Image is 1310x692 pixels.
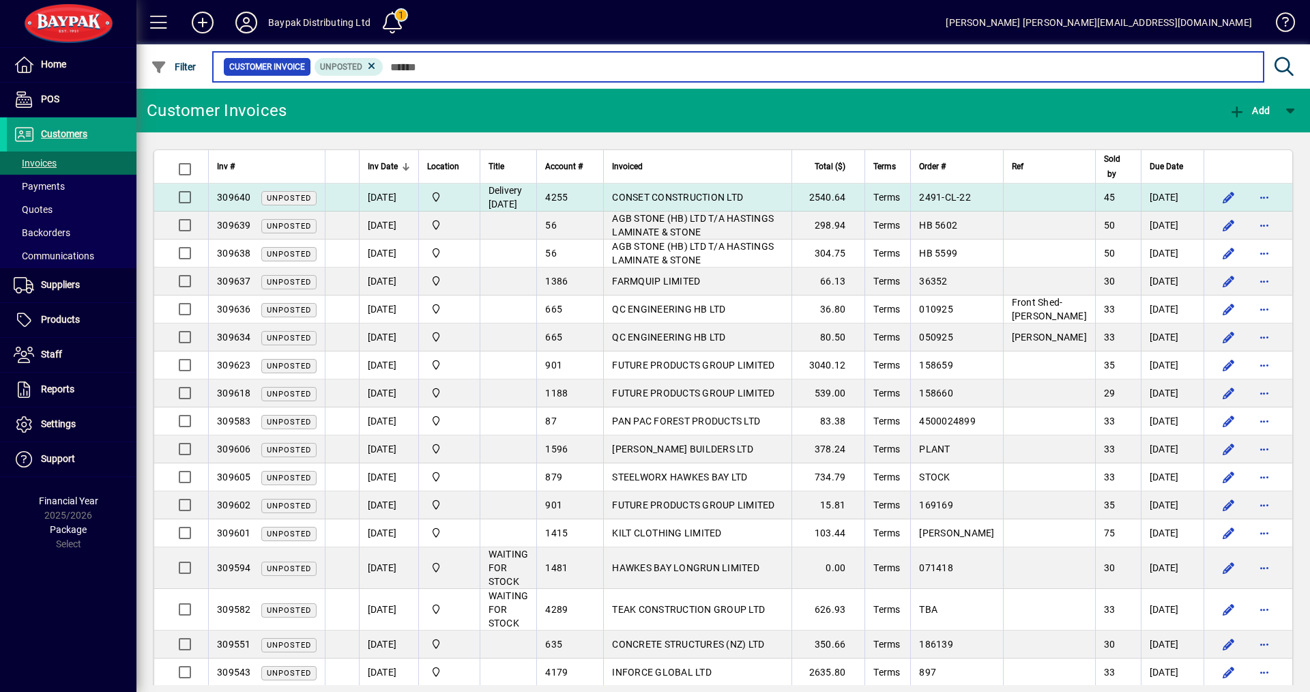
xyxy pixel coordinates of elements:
[1253,466,1275,488] button: More options
[1150,159,1195,174] div: Due Date
[545,639,562,650] span: 635
[217,304,251,315] span: 309636
[1012,297,1087,321] span: Front Shed-[PERSON_NAME]
[612,562,759,573] span: HAWKES BAY LONGRUN LIMITED
[7,442,136,476] a: Support
[612,159,643,174] span: Invoiced
[1104,416,1116,427] span: 33
[41,128,87,139] span: Customers
[612,304,725,315] span: QC ENGINEERING HB LTD
[545,604,568,615] span: 4289
[873,192,900,203] span: Terms
[1141,491,1204,519] td: [DATE]
[489,590,529,629] span: WAITING FOR STOCK
[7,303,136,337] a: Products
[791,491,865,519] td: 15.81
[1104,500,1116,510] span: 35
[427,159,471,174] div: Location
[1141,268,1204,295] td: [DATE]
[267,418,311,427] span: Unposted
[1104,667,1116,678] span: 33
[267,641,311,650] span: Unposted
[1141,323,1204,351] td: [DATE]
[545,360,562,371] span: 901
[1141,212,1204,240] td: [DATE]
[427,190,471,205] span: Baypak - Onekawa
[7,152,136,175] a: Invoices
[1253,410,1275,432] button: More options
[427,470,471,485] span: Baypak - Onekawa
[217,528,251,538] span: 309601
[791,435,865,463] td: 378.24
[873,304,900,315] span: Terms
[267,502,311,510] span: Unposted
[267,194,311,203] span: Unposted
[545,388,568,399] span: 1188
[919,360,953,371] span: 158659
[1141,547,1204,589] td: [DATE]
[1104,528,1116,538] span: 75
[1218,494,1240,516] button: Edit
[7,221,136,244] a: Backorders
[873,248,900,259] span: Terms
[217,472,251,482] span: 309605
[267,564,311,573] span: Unposted
[545,528,568,538] span: 1415
[873,528,900,538] span: Terms
[359,659,418,687] td: [DATE]
[919,667,936,678] span: 897
[217,388,251,399] span: 309618
[1104,152,1120,182] span: Sold by
[217,416,251,427] span: 309583
[545,276,568,287] span: 1386
[873,276,900,287] span: Terms
[1253,298,1275,320] button: More options
[791,379,865,407] td: 539.00
[359,212,418,240] td: [DATE]
[7,338,136,372] a: Staff
[359,323,418,351] td: [DATE]
[545,500,562,510] span: 901
[791,268,865,295] td: 66.13
[267,390,311,399] span: Unposted
[359,268,418,295] td: [DATE]
[1218,298,1240,320] button: Edit
[873,332,900,343] span: Terms
[1218,354,1240,376] button: Edit
[359,631,418,659] td: [DATE]
[545,159,595,174] div: Account #
[268,12,370,33] div: Baypak Distributing Ltd
[1253,326,1275,348] button: More options
[147,55,200,79] button: Filter
[151,61,196,72] span: Filter
[1253,242,1275,264] button: More options
[359,435,418,463] td: [DATE]
[359,491,418,519] td: [DATE]
[612,639,764,650] span: CONCRETE STRUCTURES (NZ) LTD
[368,159,410,174] div: Inv Date
[41,384,74,394] span: Reports
[359,184,418,212] td: [DATE]
[791,351,865,379] td: 3040.12
[217,192,251,203] span: 309640
[1218,633,1240,655] button: Edit
[1253,557,1275,579] button: More options
[1218,242,1240,264] button: Edit
[217,220,251,231] span: 309639
[612,241,774,265] span: AGB STONE (HB) LTD T/A HASTINGS LAMINATE & STONE
[545,416,557,427] span: 87
[791,659,865,687] td: 2635.80
[7,373,136,407] a: Reports
[427,218,471,233] span: Baypak - Onekawa
[267,446,311,455] span: Unposted
[1253,661,1275,683] button: More options
[181,10,224,35] button: Add
[359,379,418,407] td: [DATE]
[545,332,562,343] span: 665
[217,667,251,678] span: 309543
[545,444,568,455] span: 1596
[1253,354,1275,376] button: More options
[1253,382,1275,404] button: More options
[873,360,900,371] span: Terms
[612,159,783,174] div: Invoiced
